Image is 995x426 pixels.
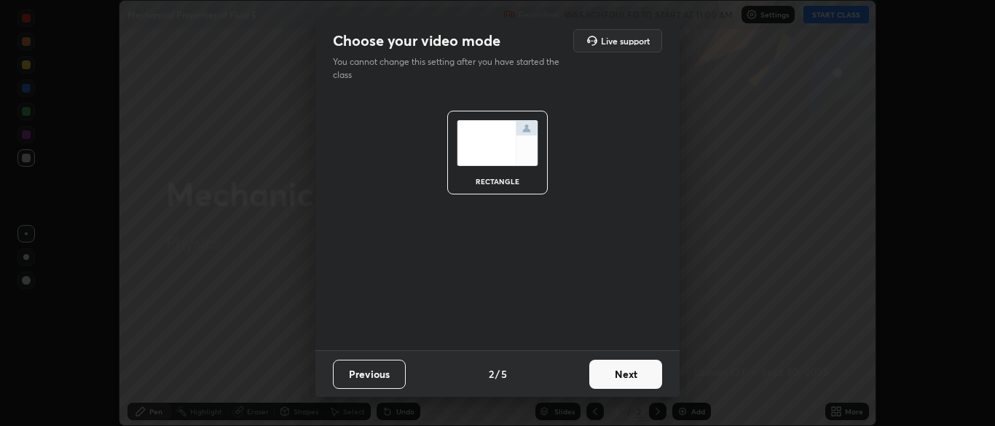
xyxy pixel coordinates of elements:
p: You cannot change this setting after you have started the class [333,55,569,82]
h2: Choose your video mode [333,31,500,50]
button: Next [589,360,662,389]
h4: 5 [501,366,507,382]
h4: / [495,366,500,382]
h5: Live support [601,36,650,45]
div: rectangle [468,178,527,185]
img: normalScreenIcon.ae25ed63.svg [457,120,538,166]
h4: 2 [489,366,494,382]
button: Previous [333,360,406,389]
